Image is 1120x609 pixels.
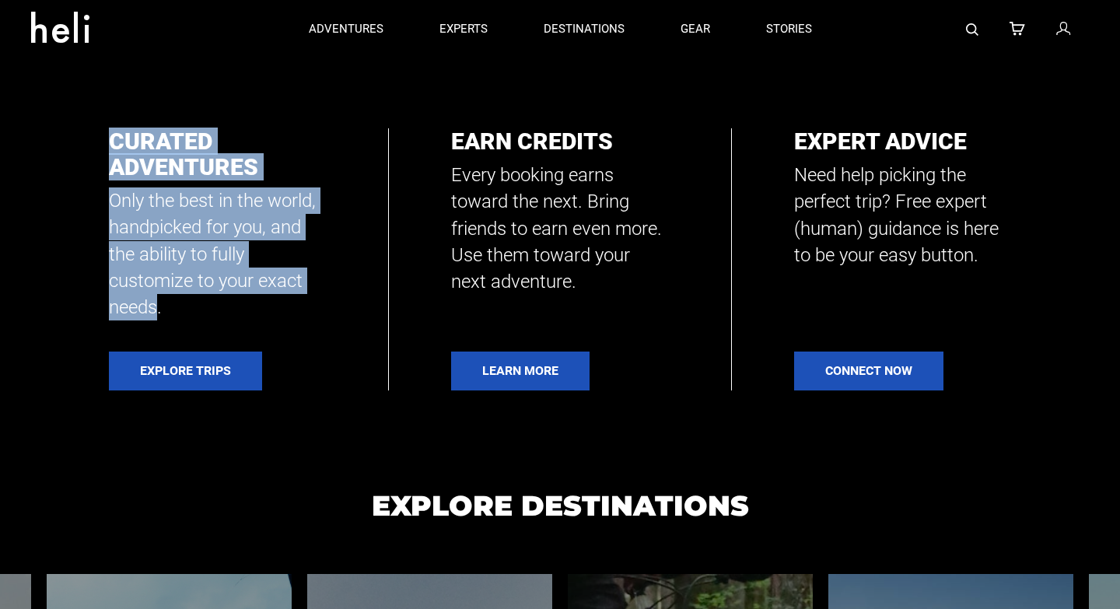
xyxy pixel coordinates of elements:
[109,187,326,320] p: Only the best in the world, handpicked for you, and the ability to fully customize to your exact ...
[109,352,262,390] a: Explore Trips
[966,23,978,36] img: search-bar-icon.svg
[451,352,590,390] a: Learn More
[109,128,326,180] h2: Curated Adventures
[544,21,625,37] p: destinations
[451,162,668,295] p: Every booking earns toward the next. Bring friends to earn even more. Use them toward your next a...
[439,21,488,37] p: experts
[794,128,1011,154] h2: Expert Advice
[309,21,383,37] p: adventures
[794,352,943,390] a: Connect Now
[451,128,668,154] h2: Earn Credits
[794,162,1011,268] p: Need help picking the perfect trip? Free expert (human) guidance is here to be your easy button.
